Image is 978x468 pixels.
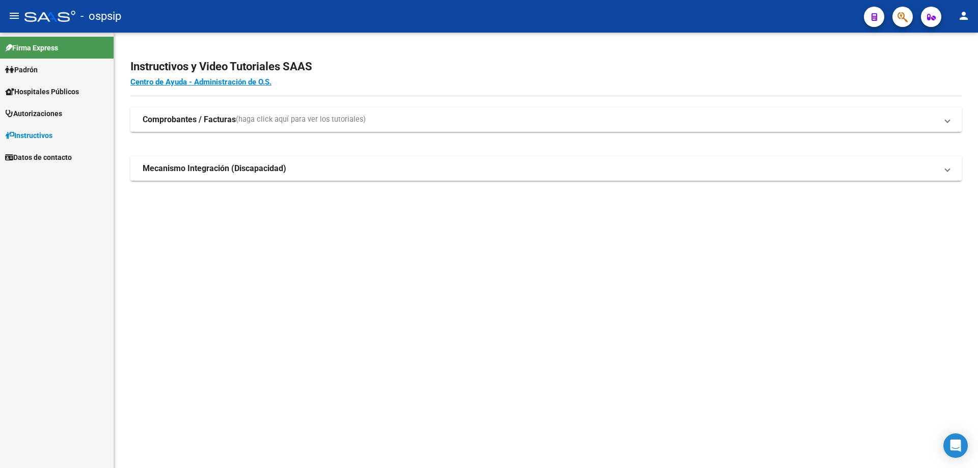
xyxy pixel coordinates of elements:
[130,57,962,76] h2: Instructivos y Video Tutoriales SAAS
[958,10,970,22] mat-icon: person
[8,10,20,22] mat-icon: menu
[5,108,62,119] span: Autorizaciones
[943,433,968,458] div: Open Intercom Messenger
[80,5,121,27] span: - ospsip
[5,86,79,97] span: Hospitales Públicos
[5,130,52,141] span: Instructivos
[5,152,72,163] span: Datos de contacto
[130,77,271,87] a: Centro de Ayuda - Administración de O.S.
[143,114,236,125] strong: Comprobantes / Facturas
[130,156,962,181] mat-expansion-panel-header: Mecanismo Integración (Discapacidad)
[143,163,286,174] strong: Mecanismo Integración (Discapacidad)
[236,114,366,125] span: (haga click aquí para ver los tutoriales)
[5,64,38,75] span: Padrón
[5,42,58,53] span: Firma Express
[130,107,962,132] mat-expansion-panel-header: Comprobantes / Facturas(haga click aquí para ver los tutoriales)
